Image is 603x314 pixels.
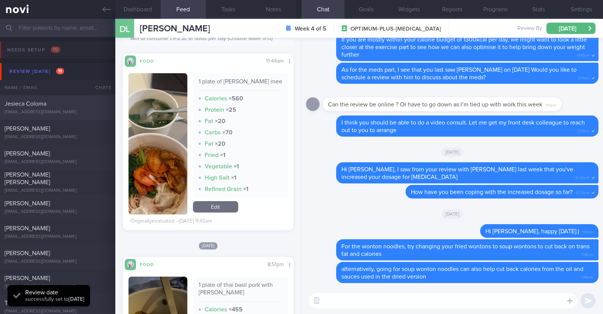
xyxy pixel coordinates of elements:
div: Needs setup [5,45,62,55]
strong: × 20 [215,118,225,124]
span: How have you been coping with the increased dosage so far? [411,189,572,195]
span: [PERSON_NAME] [5,275,50,281]
div: Food [136,57,166,64]
div: Chats [85,80,115,95]
span: I think you should be able to do a video consult. Let me get my front desk colleague to reach out... [341,120,585,133]
span: Jesieca Coloma [5,101,46,107]
span: For the wonton noodles, try changing your fried wontons to soup wontons to cut back on trans fat ... [341,243,589,257]
strong: × 1 [234,163,239,169]
div: [EMAIL_ADDRESS][DOMAIN_NAME] [5,259,111,265]
div: [EMAIL_ADDRESS][DOMAIN_NAME] [5,134,111,140]
span: 1:48pm [582,273,593,280]
span: successfully set to [25,297,84,302]
span: Review By [517,25,542,32]
span: [PERSON_NAME] [PERSON_NAME] [5,172,50,185]
span: 9:40am [577,51,589,58]
span: 12:26pm [575,173,589,180]
span: [DATE] [442,148,463,157]
span: [PERSON_NAME] [5,225,50,231]
span: Hi [PERSON_NAME], I saw from your review with [PERSON_NAME] last week that you've increased your ... [341,166,573,180]
span: 8:51pm [268,262,284,267]
strong: × 1 [231,175,236,181]
strong: Fat [205,118,213,124]
div: [EMAIL_ADDRESS][DOMAIN_NAME] [5,284,111,289]
span: 19 [56,68,64,74]
strong: × 20 [215,141,225,147]
span: 1:47pm [582,228,593,235]
strong: Carbs [205,129,221,135]
span: [PERSON_NAME] [5,151,50,157]
strong: High Salt [205,175,230,181]
span: [DATE] [442,209,463,219]
span: 9:41am [579,74,589,81]
strong: × 1 [243,186,248,192]
span: Can the review be online ? Or have to go down as I’m tied up with work this week [328,102,542,108]
span: As for the meds part, I see that you last saw [PERSON_NAME] on [DATE] Would you like to schedule ... [341,67,577,80]
strong: × 455 [229,306,243,312]
span: [PERSON_NAME] [5,126,50,132]
strong: Protein [205,107,224,113]
div: Review date [25,289,84,296]
strong: Calories [205,95,227,102]
span: 11:44am [266,58,284,64]
strong: × 560 [229,95,243,102]
span: [PERSON_NAME] [140,24,210,33]
strong: Refined Grain [205,186,242,192]
span: OPTIMUM-PLUS-[MEDICAL_DATA] [350,25,441,33]
strong: [DATE] [69,297,84,302]
strong: Vegetable [205,163,232,169]
div: [EMAIL_ADDRESS][DOMAIN_NAME] [5,188,111,194]
span: Aim to consume 1.9-2.3L of fluids per day (Choose water first) [130,36,272,41]
span: alternatively, going for soup wonton noodles can also help cut back calories from the oil and sau... [341,266,583,280]
span: [PERSON_NAME] [5,200,50,206]
button: [DATE] [546,23,595,34]
span: [PERSON_NAME] [5,250,50,256]
strong: Fried [205,152,219,158]
span: 12:26pm [575,188,589,195]
span: 1:48pm [582,250,593,257]
div: [EMAIL_ADDRESS][DOMAIN_NAME] [5,234,111,240]
a: Edit [193,201,238,212]
div: Originally evaluated – [DATE] 11:45am [130,218,212,225]
span: [DATE] [199,242,218,249]
div: Review [DATE] [8,66,66,77]
div: Food [136,261,166,267]
div: 1 plate of thai basil pork with [PERSON_NAME] [199,281,282,302]
strong: × 25 [226,107,236,113]
strong: Week 4 of 5 [295,25,326,32]
span: Toh [PERSON_NAME] [5,300,61,306]
div: [EMAIL_ADDRESS][DOMAIN_NAME] [5,109,111,115]
span: 112 [51,46,60,53]
img: 1 plate of pontian wonton mee [129,73,187,214]
span: If you are mostly within your calorie budget of 1300kcal per day, we might want to look a little ... [341,37,587,58]
div: [EMAIL_ADDRESS][DOMAIN_NAME] [5,209,111,215]
strong: Calories [205,306,227,312]
strong: Fat [205,141,213,147]
strong: × 70 [222,129,233,135]
span: 1:43pm [545,101,556,108]
span: Hi [PERSON_NAME], happy [DATE]:) [485,228,579,234]
span: 2:10pm [578,126,589,134]
div: DL [110,14,139,43]
div: 1 plate of [PERSON_NAME] mee [199,78,282,91]
strong: × 1 [220,152,225,158]
div: [EMAIL_ADDRESS][DOMAIN_NAME] [5,159,111,165]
